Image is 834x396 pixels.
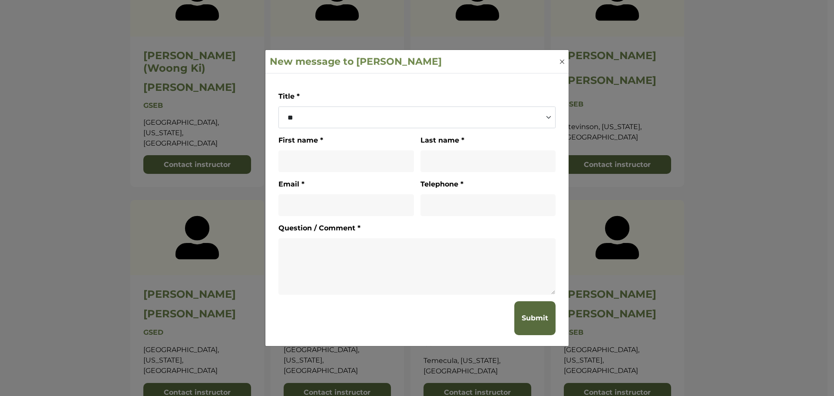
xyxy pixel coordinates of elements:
button: Submit [514,301,556,335]
label: Email * [278,179,304,190]
label: Last name * [420,135,464,146]
h4: New message to [PERSON_NAME] [270,54,442,69]
iframe: reCAPTCHA [278,301,380,327]
label: Telephone * [420,179,463,190]
label: Title * [278,91,300,102]
label: First name * [278,135,323,146]
label: Question / Comment * [278,223,361,234]
button: Close [558,57,566,66]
